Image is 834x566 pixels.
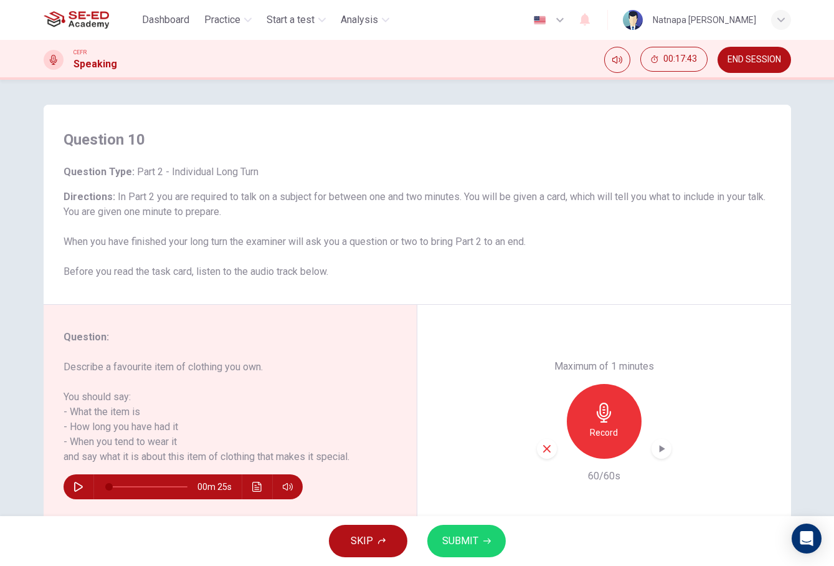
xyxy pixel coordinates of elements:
span: CEFR [73,48,87,57]
h4: Question 10 [64,130,771,150]
button: Analysis [336,9,394,31]
div: Hide [640,47,708,73]
span: Practice [204,12,240,27]
div: Mute [604,47,630,73]
a: SE-ED Academy logo [44,7,138,32]
button: Dashboard [137,9,194,31]
h6: Maximum of 1 minutes [554,359,654,374]
img: SE-ED Academy logo [44,7,109,32]
button: Start a test [262,9,331,31]
button: SUBMIT [427,525,506,557]
span: Part 2 - Individual Long Turn [135,166,258,178]
h6: Record [590,425,618,440]
button: Click to see the audio transcription [247,474,267,499]
div: Natnapa [PERSON_NAME] [653,12,756,27]
span: 00:17:43 [663,54,697,64]
span: END SESSION [727,55,781,65]
button: END SESSION [718,47,791,73]
button: SKIP [329,525,407,557]
span: SUBMIT [442,532,478,550]
button: Practice [199,9,257,31]
span: In Part 2 you are required to talk on a subject for between one and two minutes. You will be give... [64,191,765,277]
h6: Directions : [64,189,771,279]
span: Dashboard [142,12,189,27]
div: Open Intercom Messenger [792,524,822,554]
img: Profile picture [623,10,643,30]
span: Analysis [341,12,378,27]
h6: Describe a favourite item of clothing you own. You should say: - What the item is - How long you ... [64,360,382,464]
h6: Question Type : [64,165,771,180]
button: Record [567,384,642,459]
span: Start a test [267,12,315,27]
span: 00m 25s [197,474,242,499]
button: 00:17:43 [640,47,708,72]
h6: 60/60s [588,469,620,484]
span: SKIP [351,532,373,550]
h1: Speaking [73,57,117,72]
h6: Question : [64,330,382,345]
img: en [532,16,547,25]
